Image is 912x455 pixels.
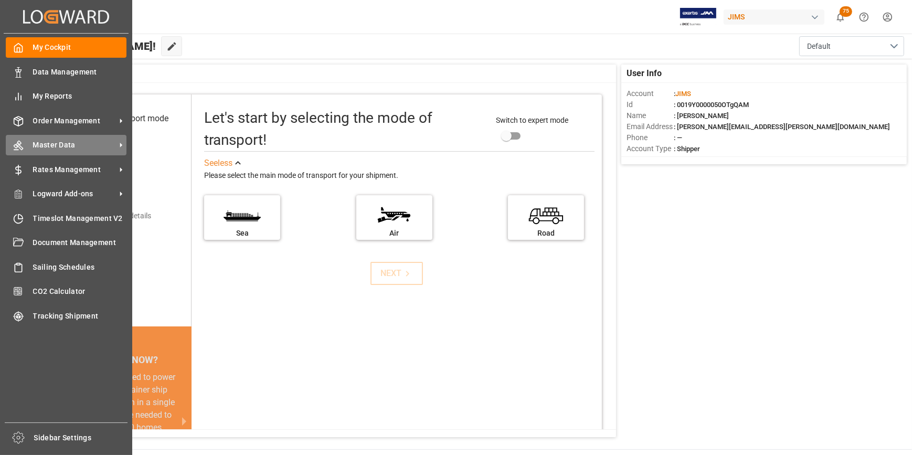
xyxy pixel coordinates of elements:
span: Id [627,99,674,110]
span: Sailing Schedules [33,262,127,273]
img: Exertis%20JAM%20-%20Email%20Logo.jpg_1722504956.jpg [680,8,716,26]
button: JIMS [724,7,829,27]
span: 75 [840,6,852,17]
span: : Shipper [674,145,700,153]
span: Document Management [33,237,127,248]
span: : [674,90,691,98]
span: User Info [627,67,662,80]
span: My Cockpit [33,42,127,53]
span: CO2 Calculator [33,286,127,297]
div: See less [204,157,232,170]
span: Timeslot Management V2 [33,213,127,224]
a: Tracking Shipment [6,305,126,326]
span: Sidebar Settings [34,432,128,443]
span: Account [627,88,674,99]
span: Rates Management [33,164,116,175]
div: Sea [209,228,275,239]
span: My Reports [33,91,127,102]
span: JIMS [675,90,691,98]
span: Switch to expert mode [496,116,569,124]
div: Please select the main mode of transport for your shipment. [204,170,595,182]
span: Name [627,110,674,121]
span: Account Type [627,143,674,154]
a: My Reports [6,86,126,107]
a: My Cockpit [6,37,126,58]
span: Default [807,41,831,52]
a: Timeslot Management V2 [6,208,126,228]
div: Select transport mode [87,112,168,125]
button: open menu [799,36,904,56]
div: Let's start by selecting the mode of transport! [204,107,485,151]
span: : [PERSON_NAME][EMAIL_ADDRESS][PERSON_NAME][DOMAIN_NAME] [674,123,890,131]
a: Sailing Schedules [6,257,126,277]
div: NEXT [381,267,413,280]
a: Document Management [6,232,126,253]
span: Email Address [627,121,674,132]
button: NEXT [370,262,423,285]
div: JIMS [724,9,824,25]
a: Data Management [6,61,126,82]
span: : — [674,134,682,142]
span: Order Management [33,115,116,126]
button: Help Center [852,5,876,29]
button: show 75 new notifications [829,5,852,29]
span: Tracking Shipment [33,311,127,322]
span: : 0019Y0000050OTgQAM [674,101,749,109]
div: Road [513,228,579,239]
a: CO2 Calculator [6,281,126,302]
span: Data Management [33,67,127,78]
span: Logward Add-ons [33,188,116,199]
div: Air [362,228,427,239]
span: Phone [627,132,674,143]
span: : [PERSON_NAME] [674,112,729,120]
span: Master Data [33,140,116,151]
